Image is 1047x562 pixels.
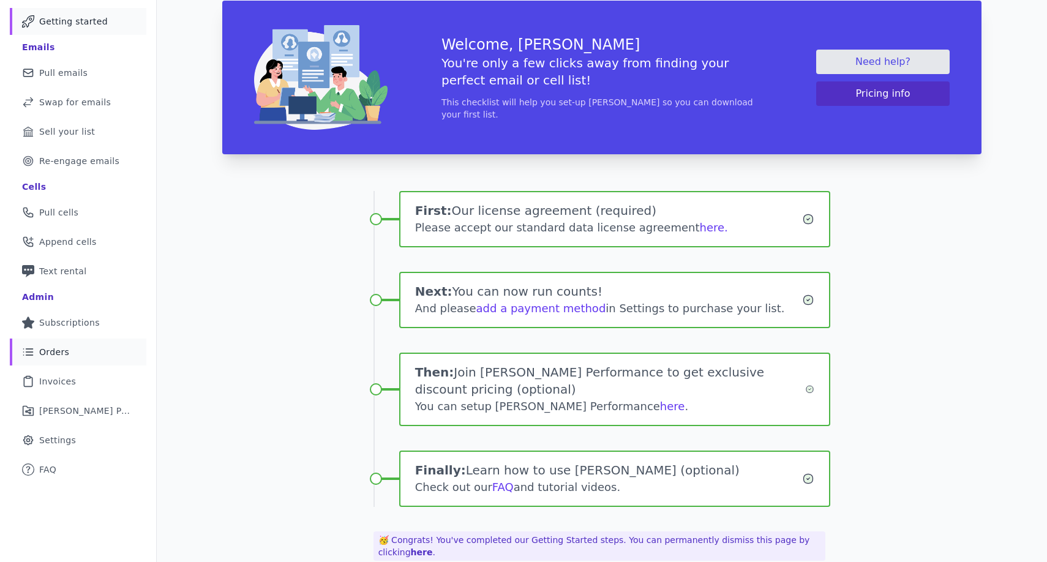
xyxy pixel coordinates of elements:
span: First: [415,203,452,218]
a: [PERSON_NAME] Performance [10,397,146,424]
span: Sell your list [39,126,95,138]
span: Invoices [39,375,76,388]
h1: Our license agreement (required) [415,202,803,219]
span: Orders [39,346,69,358]
div: Admin [22,291,54,303]
a: Orders [10,339,146,365]
div: Check out our and tutorial videos. [415,479,803,496]
div: Emails [22,41,55,53]
span: [PERSON_NAME] Performance [39,405,132,417]
a: Swap for emails [10,89,146,116]
span: Swap for emails [39,96,111,108]
a: Settings [10,427,146,454]
span: Text rental [39,265,87,277]
h5: You're only a few clicks away from finding your perfect email or cell list! [441,54,762,89]
a: Subscriptions [10,309,146,336]
span: Append cells [39,236,97,248]
span: Getting started [39,15,108,28]
div: You can setup [PERSON_NAME] Performance . [415,398,805,415]
a: Text rental [10,258,146,285]
a: Re-engage emails [10,148,146,174]
a: Need help? [816,50,950,74]
p: This checklist will help you set-up [PERSON_NAME] so you can download your first list. [441,96,762,121]
div: Cells [22,181,46,193]
a: Getting started [10,8,146,35]
a: Pull emails [10,59,146,86]
span: FAQ [39,463,56,476]
p: 🥳 Congrats! You've completed our Getting Started steps. You can permanently dismiss this page by ... [373,531,826,561]
img: img [254,25,388,130]
h1: Join [PERSON_NAME] Performance to get exclusive discount pricing (optional) [415,364,805,398]
span: Re-engage emails [39,155,119,167]
a: Sell your list [10,118,146,145]
h3: Welcome, [PERSON_NAME] [441,35,762,54]
h1: Learn how to use [PERSON_NAME] (optional) [415,462,803,479]
a: here [660,400,685,413]
a: here [411,547,433,557]
span: Settings [39,434,76,446]
span: Pull emails [39,67,88,79]
a: Pull cells [10,199,146,226]
a: FAQ [10,456,146,483]
span: Then: [415,365,454,380]
a: FAQ [492,481,514,493]
span: Subscriptions [39,317,100,329]
button: Pricing info [816,81,950,106]
span: Pull cells [39,206,78,219]
div: Please accept our standard data license agreement [415,219,803,236]
span: Finally: [415,463,466,478]
a: Append cells [10,228,146,255]
a: add a payment method [476,302,606,315]
div: And please in Settings to purchase your list. [415,300,803,317]
span: Next: [415,284,452,299]
h1: You can now run counts! [415,283,803,300]
a: Invoices [10,368,146,395]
